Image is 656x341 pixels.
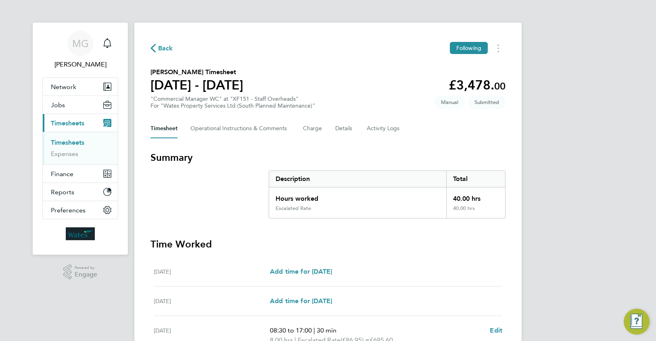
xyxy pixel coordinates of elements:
[42,227,118,240] a: Go to home page
[624,309,650,335] button: Engage Resource Center
[449,77,506,93] app-decimal: £3,478.
[150,119,178,138] button: Timesheet
[150,96,315,109] div: "Commercial Manager WC" at "XF151 - Staff Overheads"
[150,151,506,164] h3: Summary
[446,187,505,205] div: 40.00 hrs
[317,326,336,334] span: 30 min
[468,96,506,109] span: This timesheet is Submitted.
[269,171,446,187] div: Description
[154,296,270,306] div: [DATE]
[66,227,95,240] img: wates-logo-retina.png
[63,264,98,280] a: Powered byEngage
[303,119,322,138] button: Charge
[154,267,270,277] div: [DATE]
[43,96,118,114] button: Jobs
[43,114,118,132] button: Timesheets
[313,326,315,334] span: |
[335,119,354,138] button: Details
[490,326,502,334] span: Edit
[150,43,173,53] button: Back
[270,296,332,306] a: Add time for [DATE]
[367,119,401,138] button: Activity Logs
[51,150,78,158] a: Expenses
[150,102,315,109] div: For "Wates Property Services Ltd (South Planned Maintenance)"
[43,132,118,164] div: Timesheets
[456,44,481,52] span: Following
[42,31,118,69] a: MG[PERSON_NAME]
[490,326,502,335] a: Edit
[75,271,97,278] span: Engage
[43,201,118,219] button: Preferences
[43,183,118,201] button: Reports
[43,165,118,183] button: Finance
[51,206,86,214] span: Preferences
[51,139,84,146] a: Timesheets
[51,170,73,178] span: Finance
[491,42,506,54] button: Timesheets Menu
[450,42,488,54] button: Following
[270,297,332,305] span: Add time for [DATE]
[269,187,446,205] div: Hours worked
[276,205,311,212] div: Escalated Rate
[75,264,97,271] span: Powered by
[494,80,506,92] span: 00
[72,38,89,49] span: MG
[150,67,243,77] h2: [PERSON_NAME] Timesheet
[446,205,505,218] div: 40.00 hrs
[51,119,84,127] span: Timesheets
[446,171,505,187] div: Total
[33,23,128,255] nav: Main navigation
[270,267,332,277] a: Add time for [DATE]
[42,60,118,69] span: Mary Green
[270,326,312,334] span: 08:30 to 17:00
[150,238,506,251] h3: Time Worked
[51,101,65,109] span: Jobs
[51,83,76,91] span: Network
[51,188,74,196] span: Reports
[43,78,118,96] button: Network
[270,268,332,275] span: Add time for [DATE]
[269,170,506,218] div: Summary
[158,44,173,53] span: Back
[435,96,465,109] span: This timesheet was manually created.
[150,77,243,93] h1: [DATE] - [DATE]
[190,119,290,138] button: Operational Instructions & Comments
